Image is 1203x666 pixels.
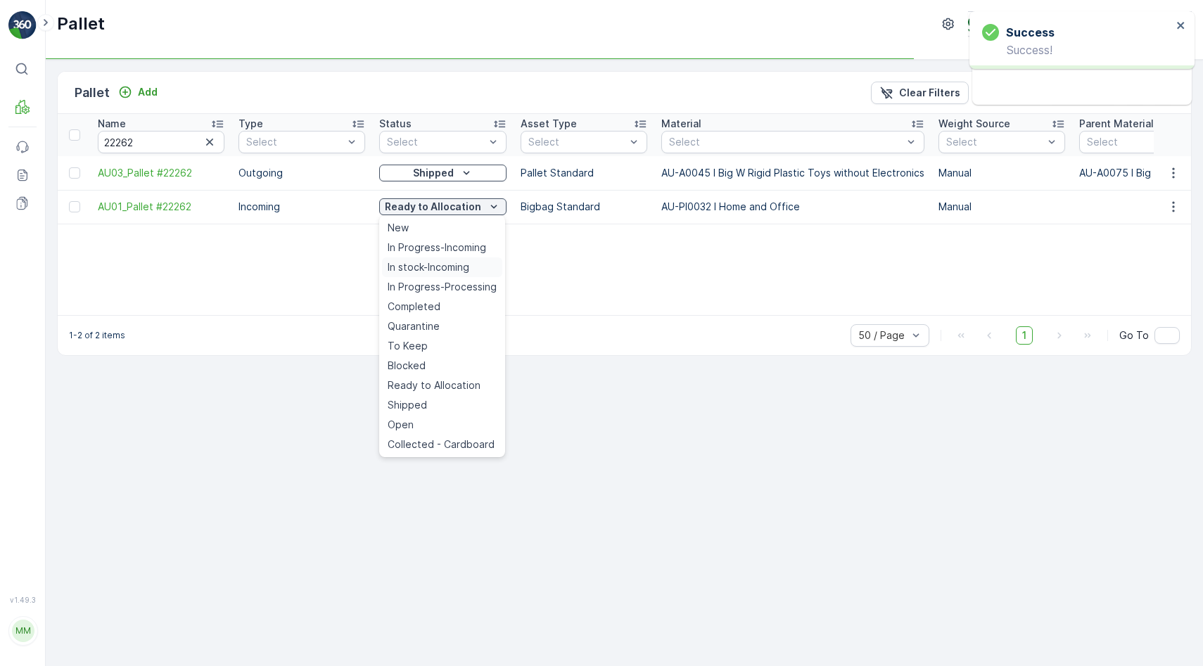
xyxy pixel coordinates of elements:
p: Success! [982,44,1172,56]
p: Ready to Allocation [385,200,481,214]
p: Select [669,135,903,149]
td: Manual [931,190,1072,224]
p: Type [238,117,263,131]
td: Incoming [231,190,372,224]
span: Go To [1119,328,1149,342]
span: Ready to Allocation [388,378,480,392]
p: Name [98,117,126,131]
button: Add [113,84,163,101]
td: AU-A0045 I Big W Rigid Plastic Toys without Electronics [654,156,931,190]
p: Select [946,135,1043,149]
span: In Progress-Incoming [388,241,486,255]
td: Pallet Standard [514,156,654,190]
span: Collected - Cardboard [388,437,495,452]
a: AU01_Pallet #22262 [98,200,224,214]
a: AU03_Pallet #22262 [98,166,224,180]
td: Bigbag Standard [514,190,654,224]
img: terracycle_logo.png [968,16,991,32]
p: Pallet [57,13,105,35]
p: Select [387,135,485,149]
span: Completed [388,300,440,314]
span: In stock-Incoming [388,260,469,274]
span: Open [388,418,414,432]
span: New [388,221,409,235]
img: logo [8,11,37,39]
button: close [1176,20,1186,33]
div: MM [12,620,34,642]
p: Asset Type [521,117,577,131]
div: Toggle Row Selected [69,167,80,179]
p: 1-2 of 2 items [69,330,125,341]
p: Pallet [75,83,110,103]
button: Ready to Allocation [379,198,507,215]
p: Weight Source [938,117,1010,131]
button: MM [8,607,37,655]
p: Select [528,135,625,149]
p: Clear Filters [899,86,960,100]
p: Status [379,117,412,131]
h3: Success [1006,24,1055,41]
td: AU-PI0032 I Home and Office [654,190,931,224]
td: Outgoing [231,156,372,190]
td: Manual [931,156,1072,190]
ul: Ready to Allocation [379,215,505,457]
span: 1 [1016,326,1033,345]
span: In Progress-Processing [388,280,497,294]
p: Add [138,85,158,99]
p: Parent Materials [1079,117,1159,131]
button: Terracycle-AU04 - Sendable(+10:00) [968,11,1192,37]
input: Search [98,131,224,153]
p: Material [661,117,701,131]
span: Shipped [388,398,427,412]
span: v 1.49.3 [8,596,37,604]
div: Toggle Row Selected [69,201,80,212]
span: Quarantine [388,319,440,333]
p: Shipped [413,166,454,180]
button: Shipped [379,165,507,181]
span: Blocked [388,359,426,373]
p: Select [246,135,343,149]
button: Clear Filters [871,82,969,104]
span: To Keep [388,339,428,353]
